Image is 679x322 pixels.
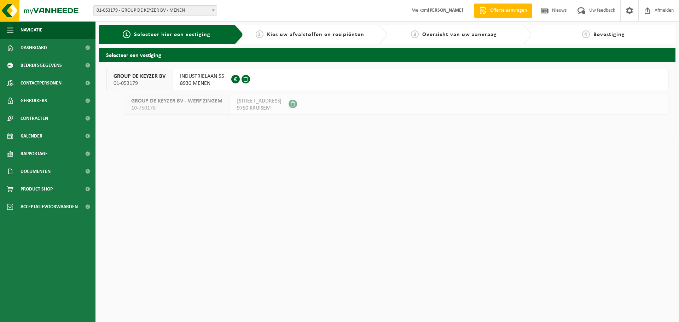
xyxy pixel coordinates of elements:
[131,105,222,112] span: 10-750176
[21,163,51,180] span: Documenten
[474,4,532,18] a: Offerte aanvragen
[106,69,668,90] button: GROUP DE KEYZER BV 01-053179 INDUSTRIELAAN 558930 MENEN
[21,110,48,127] span: Contracten
[267,32,364,37] span: Kies uw afvalstoffen en recipiënten
[21,39,47,57] span: Dashboard
[21,57,62,74] span: Bedrijfsgegevens
[237,105,282,112] span: 9750 KRUISEM
[94,6,217,16] span: 01-053179 - GROUP DE KEYZER BV - MENEN
[21,145,48,163] span: Rapportage
[180,73,224,80] span: INDUSTRIELAAN 55
[428,8,463,13] strong: [PERSON_NAME]
[114,80,166,87] span: 01-053179
[256,30,263,38] span: 2
[180,80,224,87] span: 8930 MENEN
[21,74,62,92] span: Contactpersonen
[422,32,497,37] span: Overzicht van uw aanvraag
[21,127,42,145] span: Kalender
[21,92,47,110] span: Gebruikers
[21,198,78,216] span: Acceptatievoorwaarden
[134,32,210,37] span: Selecteer hier een vestiging
[123,30,130,38] span: 1
[237,98,282,105] span: [STREET_ADDRESS]
[488,7,529,14] span: Offerte aanvragen
[114,73,166,80] span: GROUP DE KEYZER BV
[21,21,42,39] span: Navigatie
[411,30,419,38] span: 3
[582,30,590,38] span: 4
[131,98,222,105] span: GROUP DE KEYZER BV - WERF ZINGEM
[93,5,217,16] span: 01-053179 - GROUP DE KEYZER BV - MENEN
[21,180,53,198] span: Product Shop
[99,48,675,62] h2: Selecteer een vestiging
[593,32,625,37] span: Bevestiging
